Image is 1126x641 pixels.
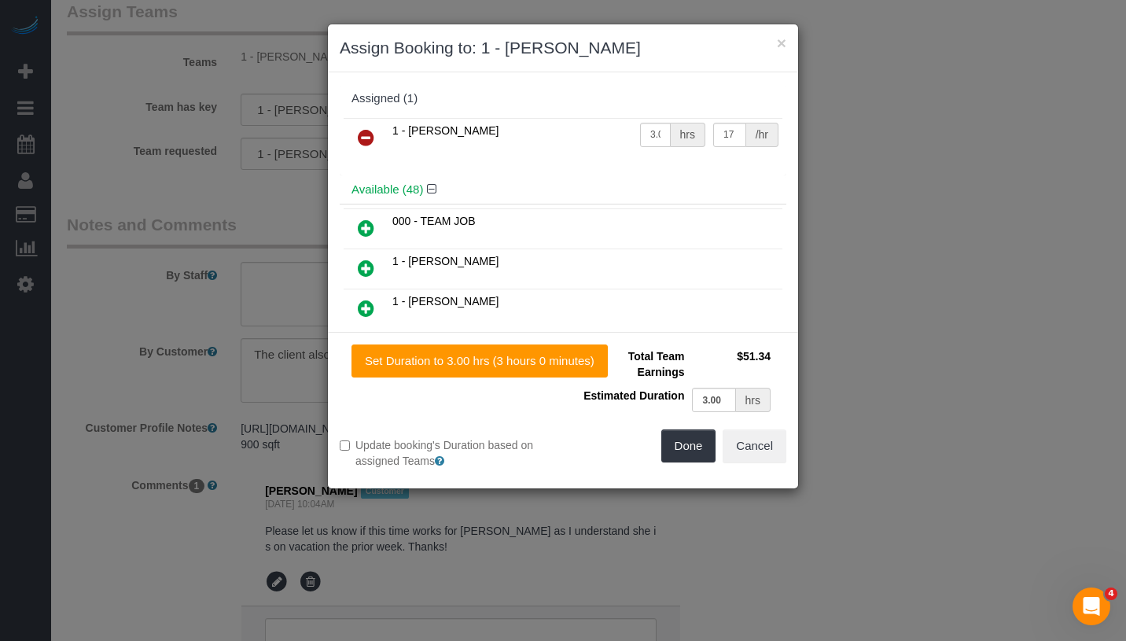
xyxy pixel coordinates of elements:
[392,215,476,227] span: 000 - TEAM JOB
[723,429,786,462] button: Cancel
[392,295,499,308] span: 1 - [PERSON_NAME]
[392,124,499,137] span: 1 - [PERSON_NAME]
[746,123,778,147] div: /hr
[736,388,771,412] div: hrs
[583,389,684,402] span: Estimated Duration
[671,123,705,147] div: hrs
[351,92,775,105] div: Assigned (1)
[340,36,786,60] h3: Assign Booking to: 1 - [PERSON_NAME]
[340,440,350,451] input: Update booking's Duration based on assigned Teams
[575,344,688,384] td: Total Team Earnings
[1105,588,1117,600] span: 4
[661,429,716,462] button: Done
[340,437,551,469] label: Update booking's Duration based on assigned Teams
[688,344,775,384] td: $51.34
[1073,588,1110,625] iframe: Intercom live chat
[351,344,608,378] button: Set Duration to 3.00 hrs (3 hours 0 minutes)
[392,255,499,267] span: 1 - [PERSON_NAME]
[777,35,786,51] button: ×
[351,183,775,197] h4: Available (48)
